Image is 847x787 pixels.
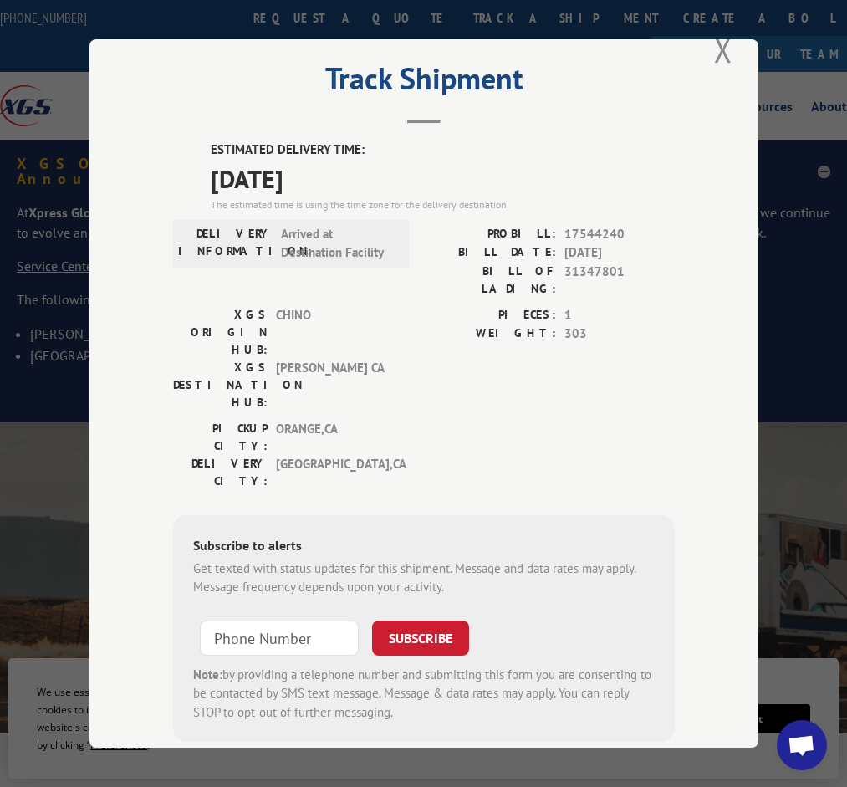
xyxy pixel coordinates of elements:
[193,560,655,597] div: Get texted with status updates for this shipment. Message and data rates may apply. Message frequ...
[178,225,273,263] label: DELIVERY INFORMATION:
[424,325,556,344] label: WEIGHT:
[276,455,389,490] span: [GEOGRAPHIC_DATA] , CA
[564,225,675,244] span: 17544240
[424,243,556,263] label: BILL DATE:
[211,160,675,197] span: [DATE]
[709,27,737,73] button: Close modal
[424,306,556,325] label: PIECES:
[173,455,268,490] label: DELIVERY CITY:
[281,225,394,263] span: Arrived at Destination Facility
[193,666,655,723] div: by providing a telephone number and submitting this form you are consenting to be contacted by SM...
[564,243,675,263] span: [DATE]
[200,621,359,656] input: Phone Number
[193,667,222,682] strong: Note:
[173,420,268,455] label: PICKUP CITY:
[173,67,675,99] h2: Track Shipment
[276,420,389,455] span: ORANGE , CA
[777,720,827,770] a: Open chat
[424,225,556,244] label: PROBILL:
[211,141,675,160] label: ESTIMATED DELIVERY TIME:
[564,325,675,344] span: 303
[564,263,675,298] span: 31347801
[173,359,268,411] label: XGS DESTINATION HUB:
[276,306,389,359] span: CHINO
[173,306,268,359] label: XGS ORIGIN HUB:
[424,263,556,298] label: BILL OF LADING:
[564,306,675,325] span: 1
[193,535,655,560] div: Subscribe to alerts
[372,621,469,656] button: SUBSCRIBE
[211,197,675,212] div: The estimated time is using the time zone for the delivery destination.
[276,359,389,411] span: [PERSON_NAME] CA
